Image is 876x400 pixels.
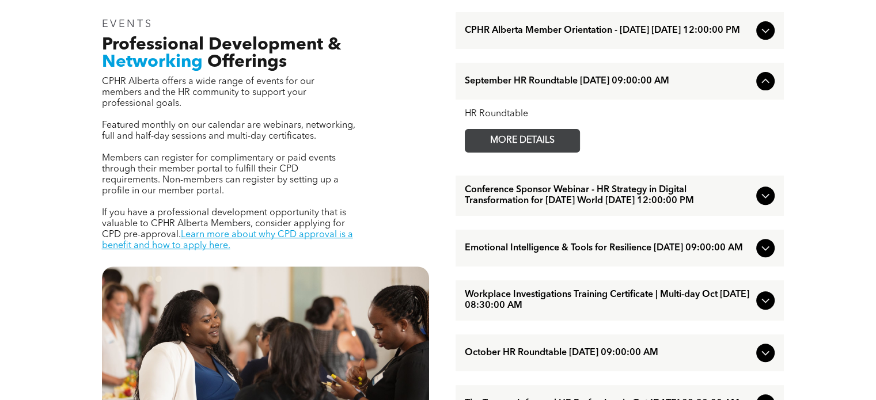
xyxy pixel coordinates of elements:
a: MORE DETAILS [465,129,580,153]
span: Workplace Investigations Training Certificate | Multi-day Oct [DATE] 08:30:00 AM [465,289,752,311]
span: MORE DETAILS [477,129,568,152]
span: EVENTS [102,19,153,29]
span: CPHR Alberta offers a wide range of events for our members and the HR community to support your p... [102,77,314,108]
span: Featured monthly on our calendar are webinars, networking, full and half-day sessions and multi-d... [102,121,355,141]
span: Networking [102,54,203,71]
span: CPHR Alberta Member Orientation - [DATE] [DATE] 12:00:00 PM [465,25,752,36]
span: October HR Roundtable [DATE] 09:00:00 AM [465,348,752,359]
span: Members can register for complimentary or paid events through their member portal to fulfill thei... [102,154,339,196]
span: Conference Sponsor Webinar - HR Strategy in Digital Transformation for [DATE] World [DATE] 12:00:... [465,185,752,207]
span: Professional Development & [102,36,341,54]
a: Learn more about why CPD approval is a benefit and how to apply here. [102,230,353,250]
span: Offerings [207,54,287,71]
span: Emotional Intelligence & Tools for Resilience [DATE] 09:00:00 AM [465,243,752,254]
span: September HR Roundtable [DATE] 09:00:00 AM [465,76,752,87]
span: If you have a professional development opportunity that is valuable to CPHR Alberta Members, cons... [102,208,346,239]
div: HR Roundtable [465,109,775,120]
